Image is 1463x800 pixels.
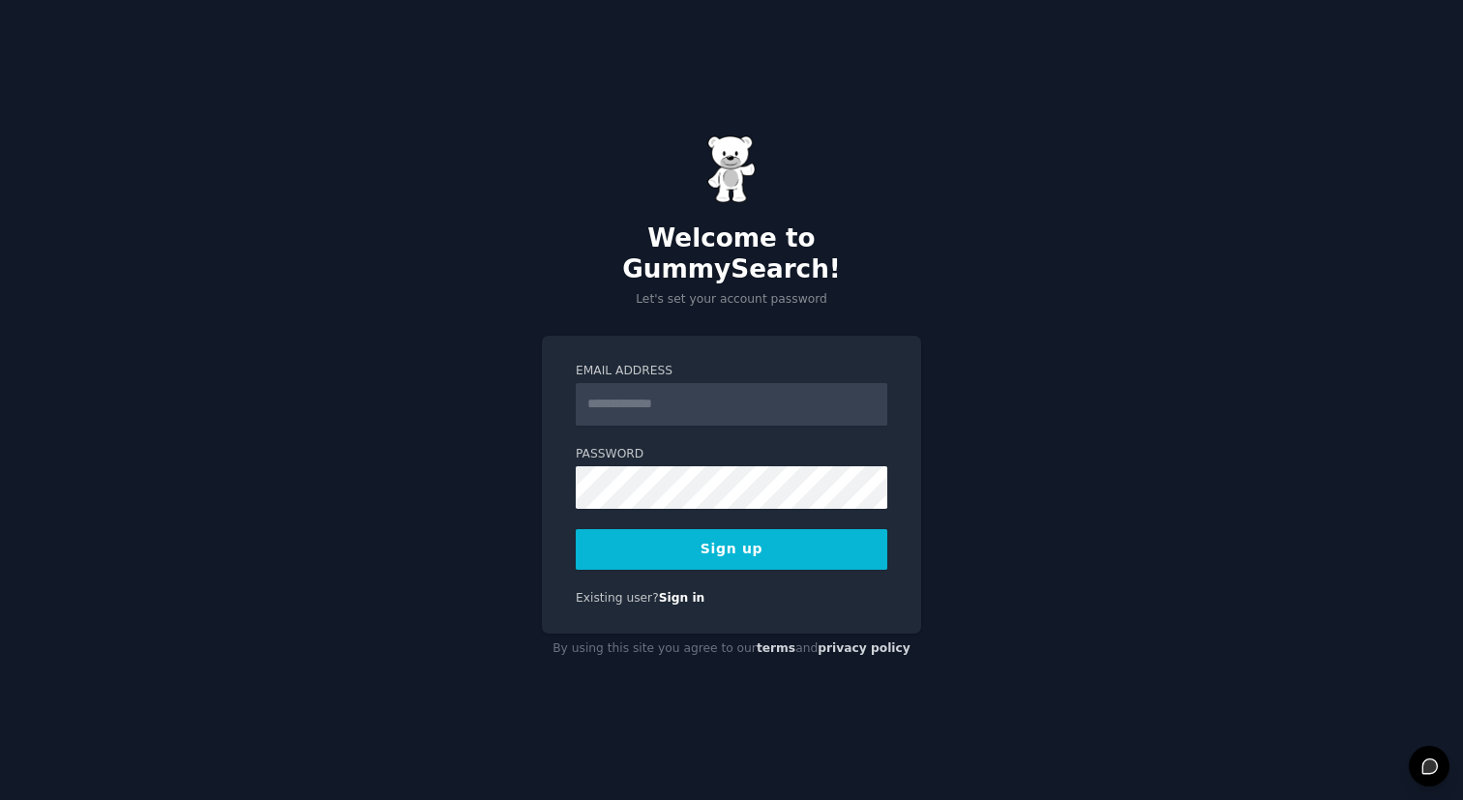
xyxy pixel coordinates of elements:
[576,446,887,463] label: Password
[576,363,887,380] label: Email Address
[542,291,921,309] p: Let's set your account password
[576,591,659,605] span: Existing user?
[757,641,795,655] a: terms
[659,591,705,605] a: Sign in
[542,634,921,665] div: By using this site you agree to our and
[576,529,887,570] button: Sign up
[818,641,911,655] a: privacy policy
[542,223,921,284] h2: Welcome to GummySearch!
[707,135,756,203] img: Gummy Bear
